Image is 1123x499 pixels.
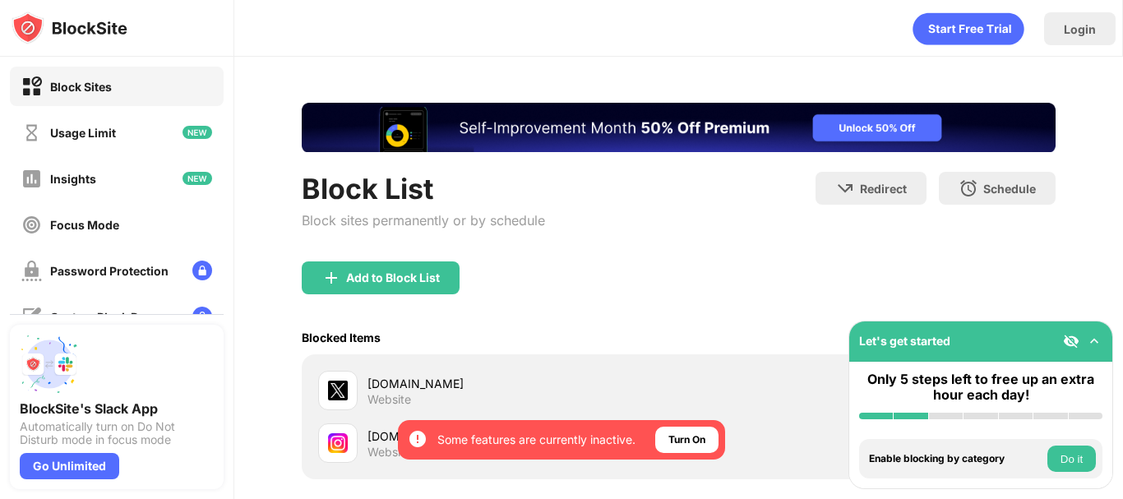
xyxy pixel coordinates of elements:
[192,307,212,326] img: lock-menu.svg
[913,12,1024,45] div: animation
[21,169,42,189] img: insights-off.svg
[50,172,96,186] div: Insights
[367,445,411,460] div: Website
[50,310,159,324] div: Custom Block Page
[859,334,950,348] div: Let's get started
[192,261,212,280] img: lock-menu.svg
[20,335,79,394] img: push-slack.svg
[367,375,679,392] div: [DOMAIN_NAME]
[437,432,635,448] div: Some features are currently inactive.
[1086,333,1102,349] img: omni-setup-toggle.svg
[346,271,440,284] div: Add to Block List
[1063,333,1079,349] img: eye-not-visible.svg
[367,427,679,445] div: [DOMAIN_NAME]
[1064,22,1096,36] div: Login
[21,261,42,281] img: password-protection-off.svg
[50,80,112,94] div: Block Sites
[12,12,127,44] img: logo-blocksite.svg
[302,172,545,206] div: Block List
[328,433,348,453] img: favicons
[859,372,1102,403] div: Only 5 steps left to free up an extra hour each day!
[20,400,214,417] div: BlockSite's Slack App
[668,432,705,448] div: Turn On
[183,126,212,139] img: new-icon.svg
[21,122,42,143] img: time-usage-off.svg
[302,330,381,344] div: Blocked Items
[21,76,42,97] img: block-on.svg
[1047,446,1096,472] button: Do it
[302,212,545,229] div: Block sites permanently or by schedule
[183,172,212,185] img: new-icon.svg
[869,453,1043,464] div: Enable blocking by category
[20,420,214,446] div: Automatically turn on Do Not Disturb mode in focus mode
[50,126,116,140] div: Usage Limit
[408,429,427,449] img: error-circle-white.svg
[983,182,1036,196] div: Schedule
[50,218,119,232] div: Focus Mode
[20,453,119,479] div: Go Unlimited
[21,215,42,235] img: focus-off.svg
[302,103,1056,152] iframe: Banner
[328,381,348,400] img: favicons
[367,392,411,407] div: Website
[21,307,42,327] img: customize-block-page-off.svg
[860,182,907,196] div: Redirect
[50,264,169,278] div: Password Protection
